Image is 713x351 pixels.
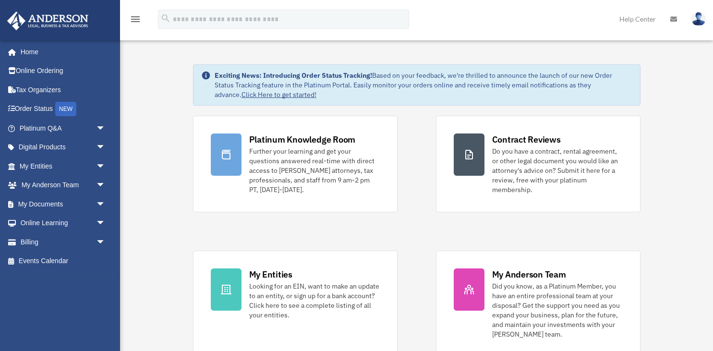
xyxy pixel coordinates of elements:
[96,232,115,252] span: arrow_drop_down
[7,214,120,233] a: Online Learningarrow_drop_down
[7,176,120,195] a: My Anderson Teamarrow_drop_down
[7,99,120,119] a: Order StatusNEW
[96,176,115,195] span: arrow_drop_down
[7,232,120,252] a: Billingarrow_drop_down
[7,138,120,157] a: Digital Productsarrow_drop_down
[492,268,566,280] div: My Anderson Team
[249,146,380,194] div: Further your learning and get your questions answered real-time with direct access to [PERSON_NAM...
[193,116,398,212] a: Platinum Knowledge Room Further your learning and get your questions answered real-time with dire...
[249,133,356,145] div: Platinum Knowledge Room
[7,252,120,271] a: Events Calendar
[96,119,115,138] span: arrow_drop_down
[492,146,623,194] div: Do you have a contract, rental agreement, or other legal document you would like an attorney's ad...
[55,102,76,116] div: NEW
[96,194,115,214] span: arrow_drop_down
[130,17,141,25] a: menu
[96,138,115,157] span: arrow_drop_down
[215,71,372,80] strong: Exciting News: Introducing Order Status Tracking!
[492,133,561,145] div: Contract Reviews
[436,116,640,212] a: Contract Reviews Do you have a contract, rental agreement, or other legal document you would like...
[7,42,115,61] a: Home
[691,12,706,26] img: User Pic
[7,157,120,176] a: My Entitiesarrow_drop_down
[492,281,623,339] div: Did you know, as a Platinum Member, you have an entire professional team at your disposal? Get th...
[4,12,91,30] img: Anderson Advisors Platinum Portal
[7,119,120,138] a: Platinum Q&Aarrow_drop_down
[96,157,115,176] span: arrow_drop_down
[249,268,292,280] div: My Entities
[7,80,120,99] a: Tax Organizers
[96,214,115,233] span: arrow_drop_down
[160,13,171,24] i: search
[215,71,632,99] div: Based on your feedback, we're thrilled to announce the launch of our new Order Status Tracking fe...
[7,61,120,81] a: Online Ordering
[7,194,120,214] a: My Documentsarrow_drop_down
[249,281,380,320] div: Looking for an EIN, want to make an update to an entity, or sign up for a bank account? Click her...
[130,13,141,25] i: menu
[242,90,316,99] a: Click Here to get started!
